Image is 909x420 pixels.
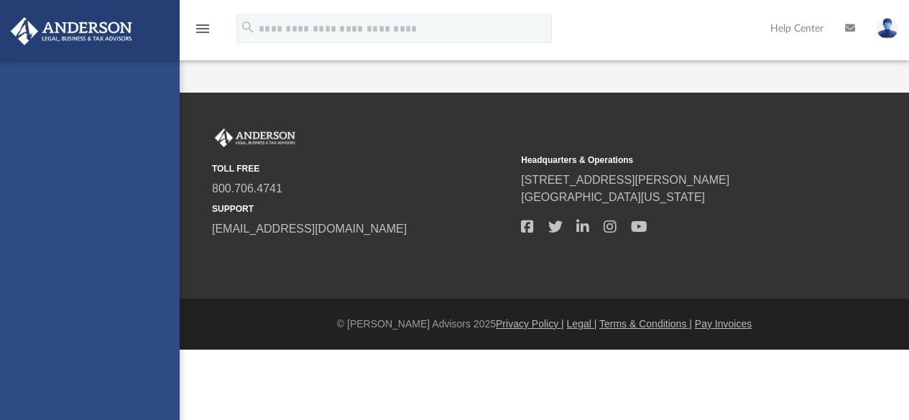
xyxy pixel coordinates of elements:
[194,27,211,37] a: menu
[521,174,729,186] a: [STREET_ADDRESS][PERSON_NAME]
[496,318,564,330] a: Privacy Policy |
[695,318,752,330] a: Pay Invoices
[194,20,211,37] i: menu
[212,129,298,147] img: Anderson Advisors Platinum Portal
[212,223,407,235] a: [EMAIL_ADDRESS][DOMAIN_NAME]
[212,182,282,195] a: 800.706.4741
[567,318,597,330] a: Legal |
[521,191,705,203] a: [GEOGRAPHIC_DATA][US_STATE]
[599,318,692,330] a: Terms & Conditions |
[521,154,820,167] small: Headquarters & Operations
[877,18,898,39] img: User Pic
[180,317,909,332] div: © [PERSON_NAME] Advisors 2025
[212,162,511,175] small: TOLL FREE
[6,17,137,45] img: Anderson Advisors Platinum Portal
[212,202,511,215] small: SUPPORT
[240,19,256,35] i: search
